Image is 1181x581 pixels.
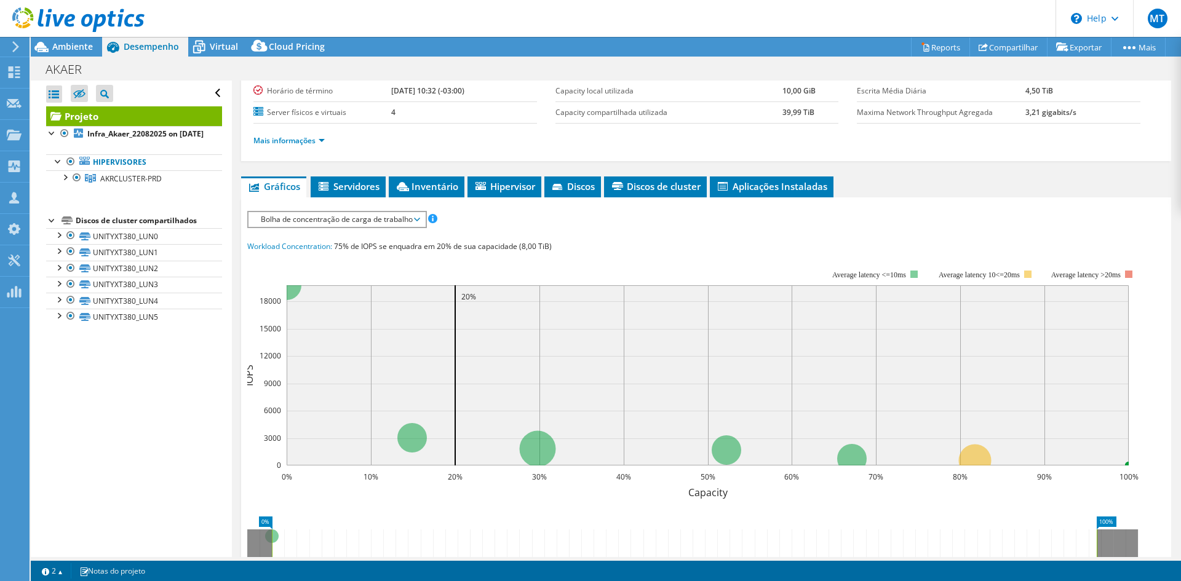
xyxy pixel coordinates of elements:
[1025,85,1053,96] b: 4,50 TiB
[46,244,222,260] a: UNITYXT380_LUN1
[701,472,715,482] text: 50%
[46,170,222,186] a: AKRCLUSTER-PRD
[46,277,222,293] a: UNITYXT380_LUN3
[1025,107,1076,117] b: 3,21 gigabits/s
[1119,472,1139,482] text: 100%
[461,291,476,302] text: 20%
[46,126,222,142] a: Infra_Akaer_22082025 on [DATE]
[953,472,968,482] text: 80%
[253,135,325,146] a: Mais informações
[616,472,631,482] text: 40%
[857,85,1025,97] label: Escrita Média Diária
[474,180,535,192] span: Hipervisor
[391,107,396,117] b: 4
[969,38,1048,57] a: Compartilhar
[247,241,332,251] span: Workload Concentration:
[551,180,595,192] span: Discos
[33,563,71,579] a: 2
[46,106,222,126] a: Projeto
[46,228,222,244] a: UNITYXT380_LUN0
[317,180,380,192] span: Servidores
[282,472,292,482] text: 0%
[264,433,281,443] text: 3000
[87,128,204,139] b: Infra_Akaer_22082025 on [DATE]
[688,486,728,499] text: Capacity
[939,271,1020,279] tspan: Average latency 10<=20ms
[242,365,256,386] text: IOPS
[46,261,222,277] a: UNITYXT380_LUN2
[832,271,906,279] tspan: Average latency <=10ms
[1071,13,1082,24] svg: \n
[253,106,391,119] label: Server físicos e virtuais
[391,85,464,96] b: [DATE] 10:32 (-03:00)
[46,154,222,170] a: Hipervisores
[857,106,1025,119] label: Maxima Network Throughput Agregada
[46,293,222,309] a: UNITYXT380_LUN4
[1051,271,1121,279] text: Average latency >20ms
[782,85,816,96] b: 10,00 GiB
[210,41,238,52] span: Virtual
[40,63,101,76] h1: AKAER
[247,180,300,192] span: Gráficos
[269,41,325,52] span: Cloud Pricing
[784,472,799,482] text: 60%
[260,296,281,306] text: 18000
[716,180,827,192] span: Aplicações Instaladas
[610,180,701,192] span: Discos de cluster
[555,106,782,119] label: Capacity compartilhada utilizada
[71,563,154,579] a: Notas do projeto
[277,460,281,470] text: 0
[46,309,222,325] a: UNITYXT380_LUN5
[260,323,281,334] text: 15000
[260,350,281,361] text: 12000
[782,107,814,117] b: 39,99 TiB
[364,472,378,482] text: 10%
[1047,38,1111,57] a: Exportar
[264,378,281,389] text: 9000
[532,472,547,482] text: 30%
[253,85,391,97] label: Horário de término
[448,472,463,482] text: 20%
[124,41,179,52] span: Desempenho
[52,41,93,52] span: Ambiente
[869,472,883,482] text: 70%
[1111,38,1166,57] a: Mais
[100,173,162,184] span: AKRCLUSTER-PRD
[911,38,970,57] a: Reports
[334,241,552,251] span: 75% de IOPS se enquadra em 20% de sua capacidade (8,00 TiB)
[255,212,419,227] span: Bolha de concentração de carga de trabalho
[264,405,281,416] text: 6000
[1037,472,1052,482] text: 90%
[395,180,458,192] span: Inventário
[555,85,782,97] label: Capacity local utilizada
[1148,9,1167,28] span: MT
[76,213,222,228] div: Discos de cluster compartilhados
